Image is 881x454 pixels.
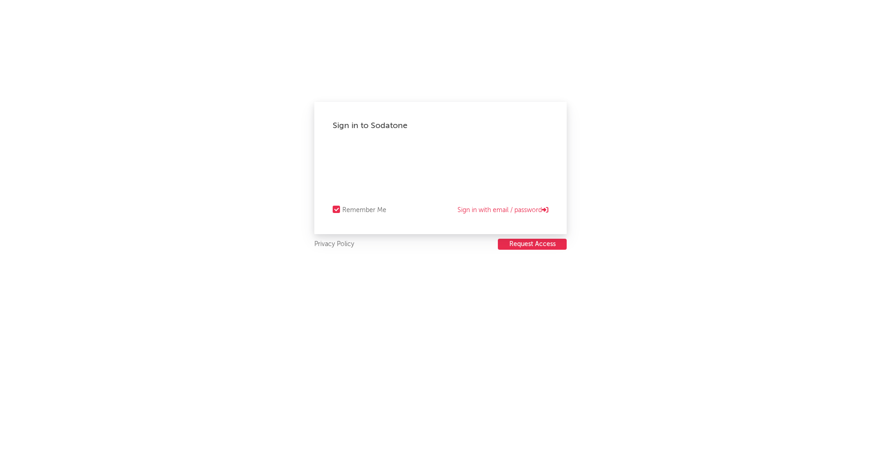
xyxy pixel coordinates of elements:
a: Privacy Policy [314,239,354,250]
button: Request Access [498,239,567,250]
div: Remember Me [342,205,386,216]
a: Sign in with email / password [457,205,548,216]
div: Sign in to Sodatone [333,120,548,131]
